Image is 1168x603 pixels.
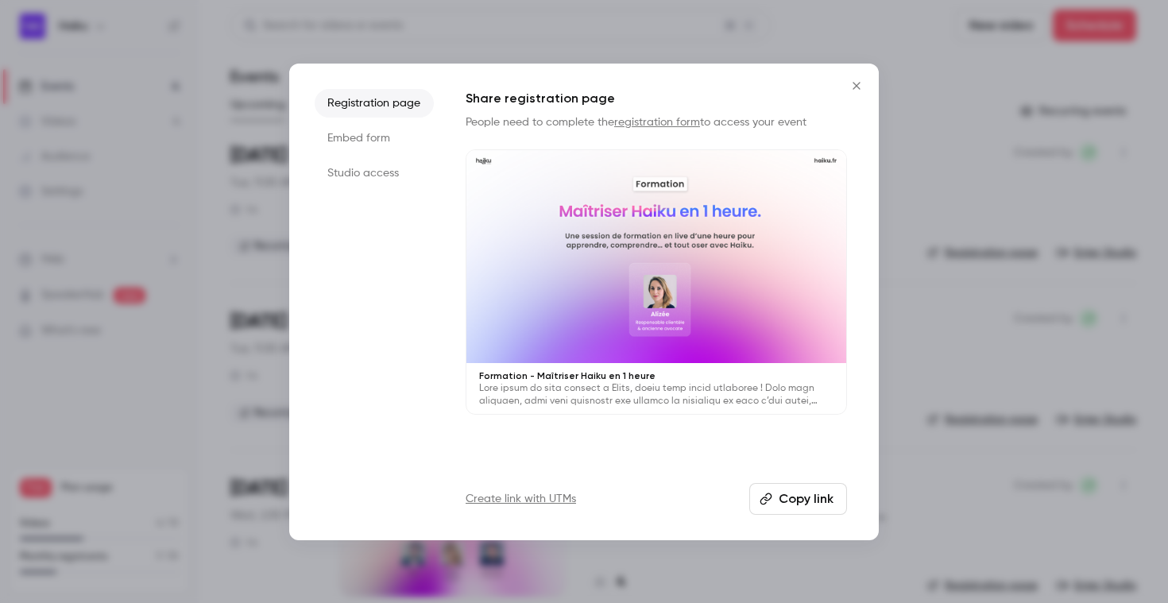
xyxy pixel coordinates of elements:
h1: Share registration page [466,89,847,108]
li: Embed form [315,124,434,153]
p: Formation - Maîtriser Haiku en 1 heure [479,369,833,382]
button: Close [841,70,872,102]
a: Create link with UTMs [466,491,576,507]
li: Registration page [315,89,434,118]
p: Lore ipsum do sita consect a Elits, doeiu temp incid utlaboree ! Dolo magn aliquaen, admi veni qu... [479,382,833,408]
p: People need to complete the to access your event [466,114,847,130]
li: Studio access [315,159,434,187]
button: Copy link [749,483,847,515]
a: Formation - Maîtriser Haiku en 1 heureLore ipsum do sita consect a Elits, doeiu temp incid utlabo... [466,149,847,416]
a: registration form [614,117,700,128]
